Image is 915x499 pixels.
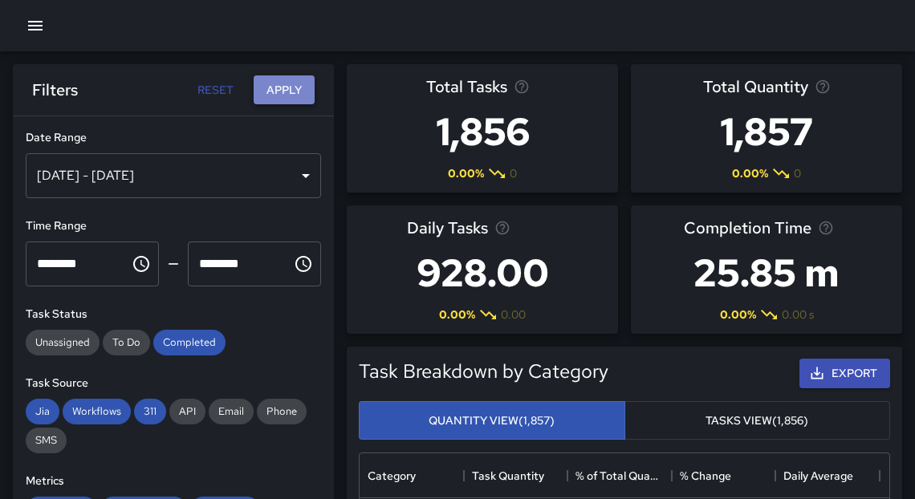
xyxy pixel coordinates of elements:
[510,165,517,181] span: 0
[439,306,475,323] span: 0.00 %
[26,129,321,147] h6: Date Range
[426,99,539,164] h3: 1,856
[153,330,226,355] div: Completed
[257,404,307,418] span: Phone
[407,215,488,241] span: Daily Tasks
[134,399,166,424] div: 311
[189,75,241,105] button: Reset
[103,335,150,349] span: To Do
[63,399,131,424] div: Workflows
[426,74,507,99] span: Total Tasks
[732,165,768,181] span: 0.00 %
[448,165,484,181] span: 0.00 %
[254,75,315,105] button: Apply
[464,453,568,498] div: Task Quantity
[169,399,205,424] div: API
[26,428,67,453] div: SMS
[103,330,150,355] div: To Do
[26,433,67,447] span: SMS
[26,330,100,355] div: Unassigned
[134,404,166,418] span: 311
[818,220,834,236] svg: Average time taken to complete tasks in the selected period, compared to the previous period.
[257,399,307,424] div: Phone
[26,473,321,490] h6: Metrics
[684,241,849,305] h3: 25.85 m
[775,453,880,498] div: Daily Average
[720,306,756,323] span: 0.00 %
[624,401,891,440] button: Tasks View(1,856)
[63,404,131,418] span: Workflows
[514,79,530,95] svg: Total number of tasks in the selected period, compared to the previous period.
[567,453,672,498] div: % of Total Quantity
[368,453,416,498] div: Category
[209,399,254,424] div: Email
[26,217,321,235] h6: Time Range
[799,359,890,388] button: Export
[494,220,510,236] svg: Average number of tasks per day in the selected period, compared to the previous period.
[684,215,811,241] span: Completion Time
[783,453,853,498] div: Daily Average
[153,335,226,349] span: Completed
[26,335,100,349] span: Unassigned
[26,306,321,323] h6: Task Status
[703,74,808,99] span: Total Quantity
[360,453,464,498] div: Category
[815,79,831,95] svg: Total task quantity in the selected period, compared to the previous period.
[782,306,814,323] span: 0.00 s
[26,375,321,392] h6: Task Source
[287,248,319,280] button: Choose time, selected time is 11:59 PM
[26,399,59,424] div: Jia
[169,404,205,418] span: API
[359,401,625,440] button: Quantity View(1,857)
[209,404,254,418] span: Email
[359,359,608,384] h5: Task Breakdown by Category
[407,241,559,305] h3: 928.00
[26,153,321,198] div: [DATE] - [DATE]
[472,453,544,498] div: Task Quantity
[125,248,157,280] button: Choose time, selected time is 12:00 AM
[32,77,78,103] h6: Filters
[26,404,59,418] span: Jia
[794,165,801,181] span: 0
[575,453,664,498] div: % of Total Quantity
[501,306,526,323] span: 0.00
[680,453,731,498] div: % Change
[703,99,831,164] h3: 1,857
[672,453,776,498] div: % Change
